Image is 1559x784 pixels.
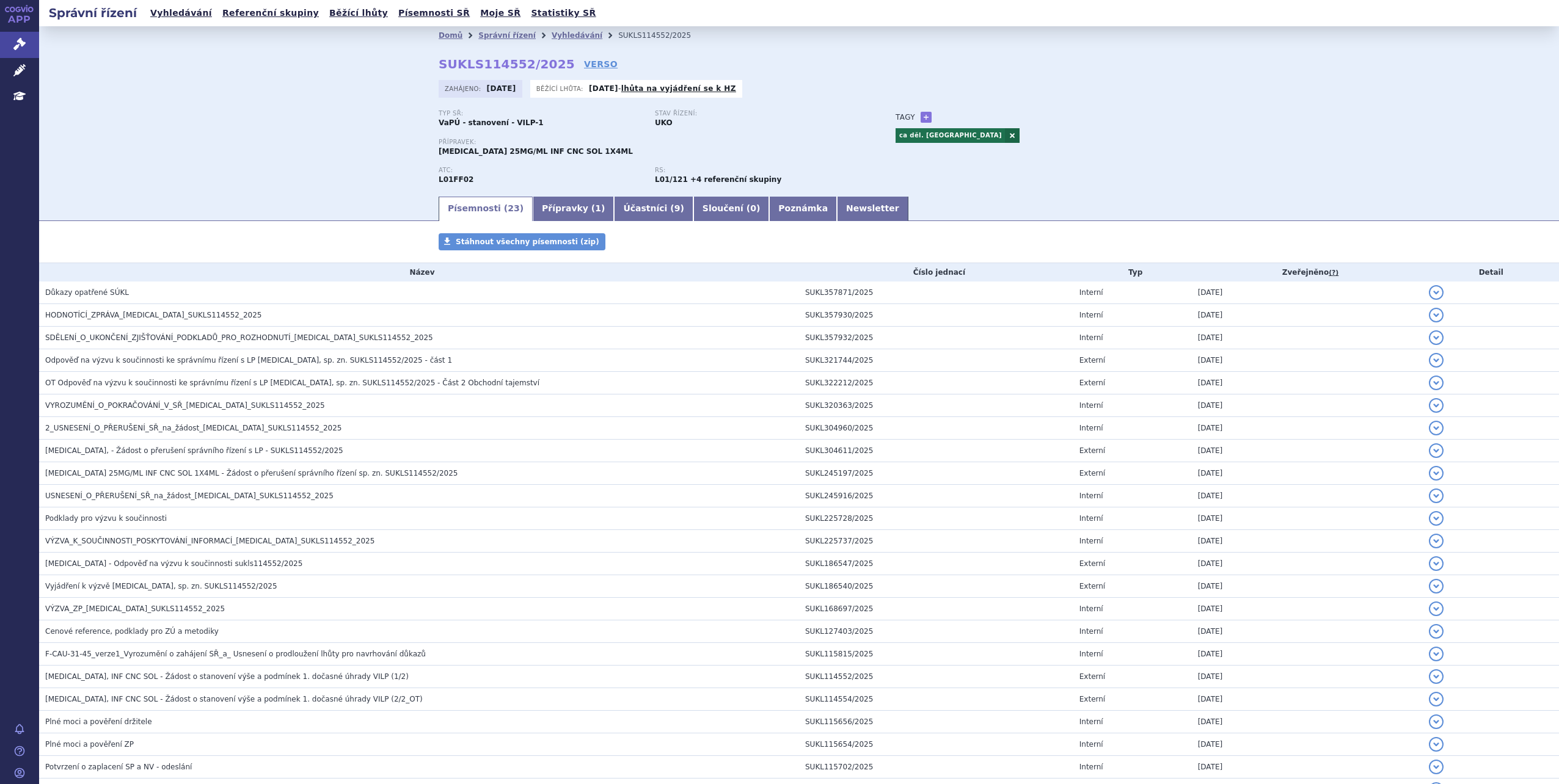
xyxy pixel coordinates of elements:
[439,147,633,156] span: [MEDICAL_DATA] 25MG/ML INF CNC SOL 1X4ML
[1079,514,1103,523] span: Interní
[799,372,1073,394] td: SUKL322212/2025
[1079,469,1105,477] span: Externí
[1192,688,1423,711] td: [DATE]
[1192,620,1423,643] td: [DATE]
[1429,647,1444,661] button: detail
[1429,376,1444,390] button: detail
[1079,559,1105,568] span: Externí
[799,417,1073,440] td: SUKL304960/2025
[1079,695,1105,703] span: Externí
[487,84,516,93] strong: [DATE]
[39,4,147,21] h2: Správní řízení
[536,84,586,93] span: Běžící lhůta:
[1192,394,1423,417] td: [DATE]
[439,175,473,184] strong: PEMBROLIZUMAB
[1429,692,1444,706] button: detail
[445,84,483,93] span: Zahájeno:
[1429,488,1444,503] button: detail
[799,485,1073,507] td: SUKL245916/2025
[1079,763,1103,771] span: Interní
[45,763,192,771] span: Potvrzení o zaplacení SP a NV - odeslání
[439,167,643,174] p: ATC:
[614,197,693,221] a: Účastníci (9)
[1079,424,1103,432] span: Interní
[769,197,837,221] a: Poznámka
[1429,760,1444,774] button: detail
[478,31,536,40] a: Správní řízení
[1429,285,1444,300] button: detail
[439,197,533,221] a: Písemnosti (23)
[1429,714,1444,729] button: detail
[799,711,1073,733] td: SUKL115656/2025
[439,31,462,40] a: Domů
[1429,511,1444,526] button: detail
[655,110,859,117] p: Stav řízení:
[1192,507,1423,530] td: [DATE]
[456,238,599,246] span: Stáhnout všechny písemnosti (zip)
[750,203,756,213] span: 0
[45,695,423,703] span: KEYTRUDA, INF CNC SOL - Žádost o stanovení výše a podmínek 1. dočasné úhrady VILP (2/2_OT)
[1192,666,1423,688] td: [DATE]
[1192,530,1423,553] td: [DATE]
[655,118,673,127] strong: UKO
[1429,443,1444,458] button: detail
[147,5,216,21] a: Vyhledávání
[799,349,1073,372] td: SUKL321744/2025
[1192,304,1423,327] td: [DATE]
[45,492,334,500] span: USNESENÍ_O_PŘERUŠENÍ_SŘ_na_žádost_KEYTRUDA_SUKLS114552_2025
[799,263,1073,281] th: Číslo jednací
[799,688,1073,711] td: SUKL114554/2025
[799,620,1073,643] td: SUKL127403/2025
[439,139,871,146] p: Přípravek:
[45,356,452,365] span: Odpověď na výzvu k součinnosti ke správnímu řízení s LP Keytruda, sp. zn. SUKLS114552/2025 - část 1
[508,203,519,213] span: 23
[1192,575,1423,598] td: [DATE]
[1079,627,1103,636] span: Interní
[618,26,707,45] li: SUKLS114552/2025
[1192,372,1423,394] td: [DATE]
[1079,537,1103,545] span: Interní
[1429,534,1444,548] button: detail
[1192,281,1423,304] td: [DATE]
[621,84,736,93] a: lhůta na vyjádření se k HZ
[1079,379,1105,387] span: Externí
[1192,598,1423,620] td: [DATE]
[1429,330,1444,345] button: detail
[45,379,539,387] span: OT Odpověď na výzvu k součinnosti ke správnímu řízení s LP Keytruda, sp. zn. SUKLS114552/2025 - Č...
[1192,485,1423,507] td: [DATE]
[45,446,343,455] span: KEYTRUDA, - Žádost o přerušení správního řízení s LP - SUKLS114552/2025
[1429,353,1444,368] button: detail
[45,288,129,297] span: Důkazy opatřené SÚKL
[45,311,262,319] span: HODNOTÍCÍ_ZPRÁVA_KEYTRUDA_SUKLS114552_2025
[799,281,1073,304] td: SUKL357871/2025
[1192,440,1423,462] td: [DATE]
[45,514,167,523] span: Podklady pro výzvu k součinnosti
[1192,417,1423,440] td: [DATE]
[584,58,618,70] a: VERSO
[799,304,1073,327] td: SUKL357930/2025
[1429,398,1444,413] button: detail
[45,604,225,613] span: VÝZVA_ZP_KEYTRUDA_SUKLS114552_2025
[1079,333,1103,342] span: Interní
[799,530,1073,553] td: SUKL225737/2025
[1192,711,1423,733] td: [DATE]
[921,112,932,123] a: +
[1079,446,1105,455] span: Externí
[45,559,302,568] span: KEYTRUDA - Odpověď na výzvu k součinnosti sukls114552/2025
[439,233,605,250] a: Stáhnout všechny písemnosti (zip)
[45,650,426,658] span: F-CAU-31-45_verze1_Vyrozumění o zahájení SŘ_a_ Usnesení o prodloužení lhůty pro navrhování důkazů
[589,84,736,93] p: -
[799,598,1073,620] td: SUKL168697/2025
[1192,462,1423,485] td: [DATE]
[1192,643,1423,666] td: [DATE]
[674,203,681,213] span: 9
[1079,582,1105,590] span: Externí
[655,167,859,174] p: RS:
[1429,669,1444,684] button: detail
[1192,327,1423,349] td: [DATE]
[1079,672,1105,681] span: Externí
[799,553,1073,575] td: SUKL186547/2025
[1073,263,1192,281] th: Typ
[799,756,1073,779] td: SUKL115702/2025
[589,84,618,93] strong: [DATE]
